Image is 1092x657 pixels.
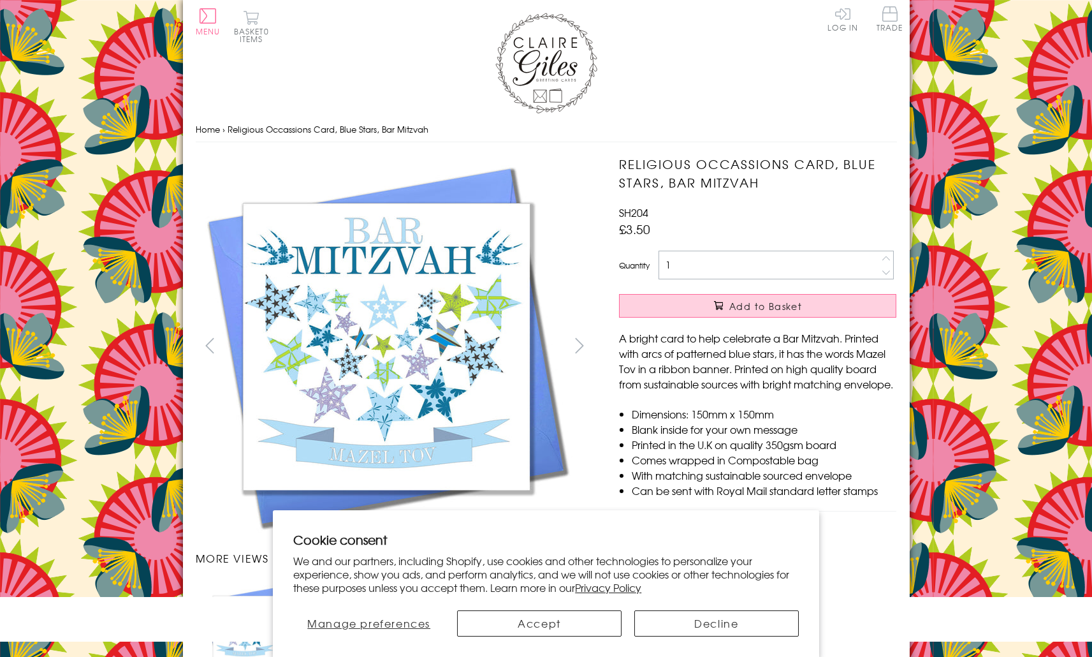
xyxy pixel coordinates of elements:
[632,468,896,483] li: With matching sustainable sourced envelope
[619,330,896,392] p: A bright card to help celebrate a Bar Mitzvah. Printed with arcs of patterned blue stars, it has ...
[307,616,430,631] span: Manage preferences
[196,26,221,37] span: Menu
[565,331,593,360] button: next
[729,300,802,313] span: Add to Basket
[196,331,224,360] button: prev
[619,220,650,238] span: £3.50
[632,422,896,437] li: Blank inside for your own message
[196,550,594,566] h3: More views
[619,294,896,318] button: Add to Basket
[575,580,641,595] a: Privacy Policy
[196,155,578,538] img: Religious Occassions Card, Blue Stars, Bar Mitzvah
[877,6,903,34] a: Trade
[293,554,799,594] p: We and our partners, including Shopify, use cookies and other technologies to personalize your ex...
[196,8,221,35] button: Menu
[632,437,896,452] li: Printed in the U.K on quality 350gsm board
[222,123,225,135] span: ›
[619,260,650,271] label: Quantity
[877,6,903,31] span: Trade
[293,610,444,637] button: Manage preferences
[234,10,269,43] button: Basket0 items
[619,205,648,220] span: SH204
[457,610,622,637] button: Accept
[632,406,896,422] li: Dimensions: 150mm x 150mm
[495,13,597,114] img: Claire Giles Greetings Cards
[632,452,896,468] li: Comes wrapped in Compostable bag
[293,531,799,549] h2: Cookie consent
[619,155,896,192] h1: Religious Occassions Card, Blue Stars, Bar Mitzvah
[240,26,269,45] span: 0 items
[634,610,799,637] button: Decline
[632,483,896,498] li: Can be sent with Royal Mail standard letter stamps
[827,6,858,31] a: Log In
[196,123,220,135] a: Home
[196,117,897,143] nav: breadcrumbs
[228,123,428,135] span: Religious Occassions Card, Blue Stars, Bar Mitzvah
